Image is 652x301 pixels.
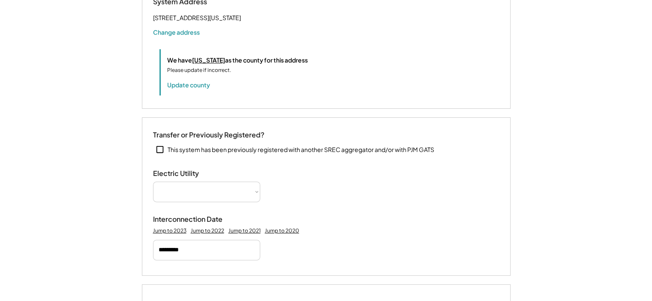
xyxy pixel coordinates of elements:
div: This system has been previously registered with another SREC aggregator and/or with PJM GATS [168,146,434,154]
button: Update county [167,80,210,89]
div: Transfer or Previously Registered? [153,131,264,140]
div: Jump to 2020 [265,227,299,234]
button: Change address [153,28,200,36]
u: [US_STATE] [192,56,225,64]
div: Interconnection Date [153,215,239,224]
div: Please update if incorrect. [167,66,231,74]
div: Jump to 2023 [153,227,186,234]
div: Jump to 2022 [191,227,224,234]
div: We have as the county for this address [167,56,308,65]
div: [STREET_ADDRESS][US_STATE] [153,12,241,23]
div: Jump to 2021 [228,227,261,234]
div: Electric Utility [153,169,239,178]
